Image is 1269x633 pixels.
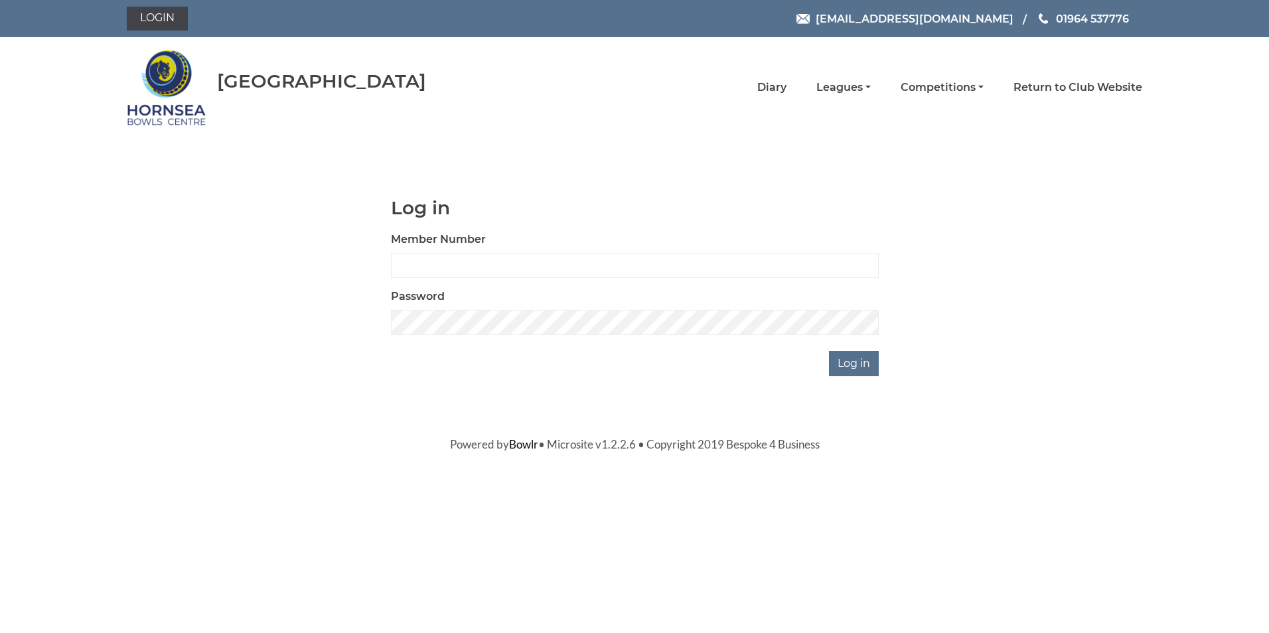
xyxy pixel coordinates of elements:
img: Phone us [1039,13,1048,24]
label: Password [391,289,445,305]
a: Return to Club Website [1013,80,1142,95]
span: 01964 537776 [1056,12,1129,25]
div: [GEOGRAPHIC_DATA] [217,71,426,92]
input: Log in [829,351,879,376]
img: Hornsea Bowls Centre [127,41,206,134]
a: Bowlr [509,437,538,451]
span: [EMAIL_ADDRESS][DOMAIN_NAME] [816,12,1013,25]
a: Email [EMAIL_ADDRESS][DOMAIN_NAME] [796,11,1013,27]
a: Phone us 01964 537776 [1037,11,1129,27]
a: Diary [757,80,786,95]
h1: Log in [391,198,879,218]
a: Login [127,7,188,31]
label: Member Number [391,232,486,247]
span: Powered by • Microsite v1.2.2.6 • Copyright 2019 Bespoke 4 Business [450,437,820,451]
img: Email [796,14,810,24]
a: Leagues [816,80,871,95]
a: Competitions [901,80,984,95]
